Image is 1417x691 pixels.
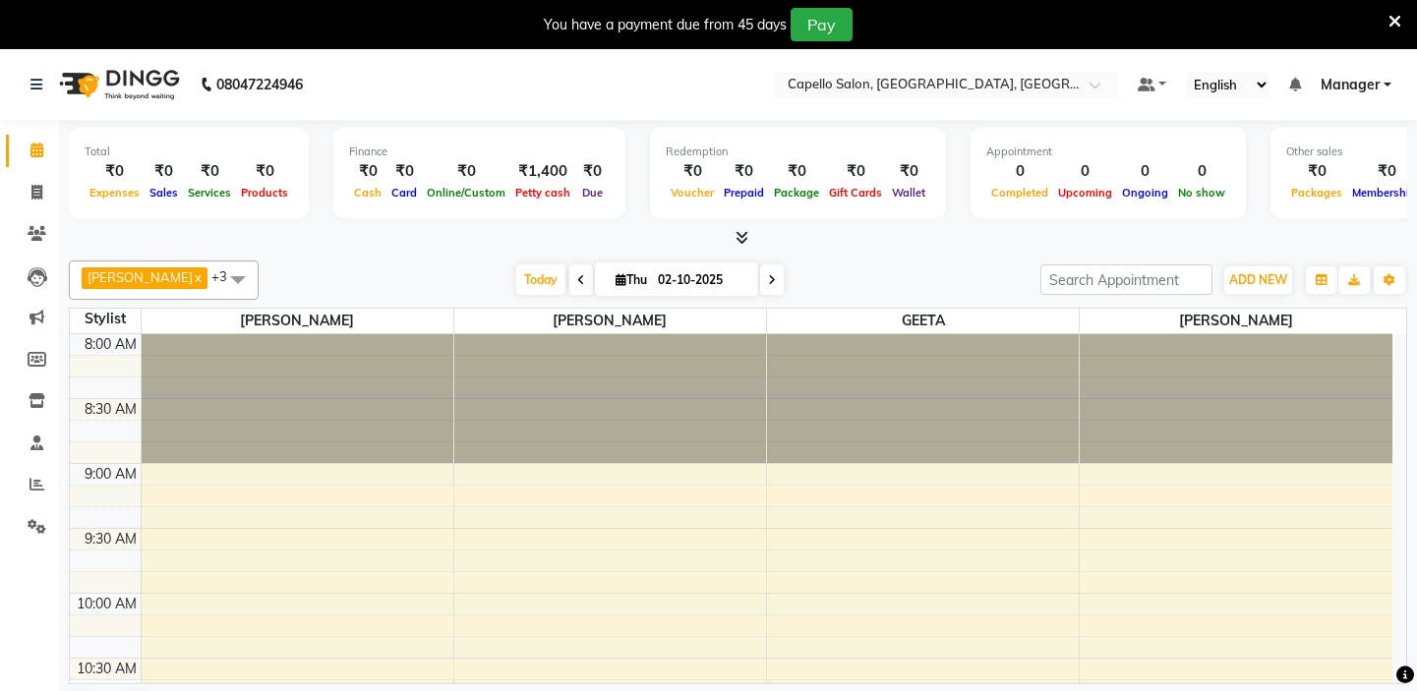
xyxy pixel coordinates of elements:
span: Sales [145,186,183,200]
b: 08047224946 [216,57,303,112]
button: ADD NEW [1224,266,1292,294]
span: [PERSON_NAME] [142,309,453,333]
span: Prepaid [719,186,769,200]
span: Ongoing [1117,186,1173,200]
div: ₹0 [719,160,769,183]
div: Redemption [666,144,930,160]
div: ₹0 [887,160,930,183]
div: ₹0 [422,160,510,183]
img: logo [50,57,185,112]
div: ₹0 [183,160,236,183]
div: Total [85,144,293,160]
div: Finance [349,144,610,160]
div: ₹0 [575,160,610,183]
div: ₹0 [1286,160,1347,183]
span: Voucher [666,186,719,200]
span: Thu [611,272,652,287]
span: [PERSON_NAME] [454,309,766,333]
div: Stylist [70,309,141,329]
span: Cash [349,186,386,200]
button: Pay [791,8,853,41]
div: You have a payment due from 45 days [544,15,787,35]
span: Services [183,186,236,200]
input: 2025-10-02 [652,265,750,295]
span: [PERSON_NAME] [88,269,193,285]
div: 0 [1053,160,1117,183]
input: Search Appointment [1040,264,1212,295]
span: Gift Cards [824,186,887,200]
span: Today [516,264,565,295]
div: 9:30 AM [81,529,141,549]
div: 0 [986,160,1053,183]
span: [PERSON_NAME] [1080,309,1392,333]
span: Products [236,186,293,200]
div: ₹0 [666,160,719,183]
div: ₹0 [769,160,824,183]
div: 0 [1173,160,1230,183]
div: 10:30 AM [73,659,141,679]
div: ₹0 [145,160,183,183]
span: Package [769,186,824,200]
span: Upcoming [1053,186,1117,200]
div: ₹0 [824,160,887,183]
span: Online/Custom [422,186,510,200]
div: 8:30 AM [81,399,141,420]
span: GEETA [767,309,1079,333]
div: 8:00 AM [81,334,141,355]
div: ₹1,400 [510,160,575,183]
div: 9:00 AM [81,464,141,485]
div: Appointment [986,144,1230,160]
span: Expenses [85,186,145,200]
div: ₹0 [386,160,422,183]
span: Wallet [887,186,930,200]
a: x [193,269,202,285]
span: +3 [211,268,242,284]
span: Packages [1286,186,1347,200]
span: No show [1173,186,1230,200]
div: ₹0 [85,160,145,183]
span: Due [577,186,608,200]
span: Petty cash [510,186,575,200]
span: Card [386,186,422,200]
div: 0 [1117,160,1173,183]
span: Completed [986,186,1053,200]
span: Manager [1321,75,1380,95]
div: 10:00 AM [73,594,141,614]
div: ₹0 [236,160,293,183]
span: ADD NEW [1229,272,1287,287]
div: ₹0 [349,160,386,183]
